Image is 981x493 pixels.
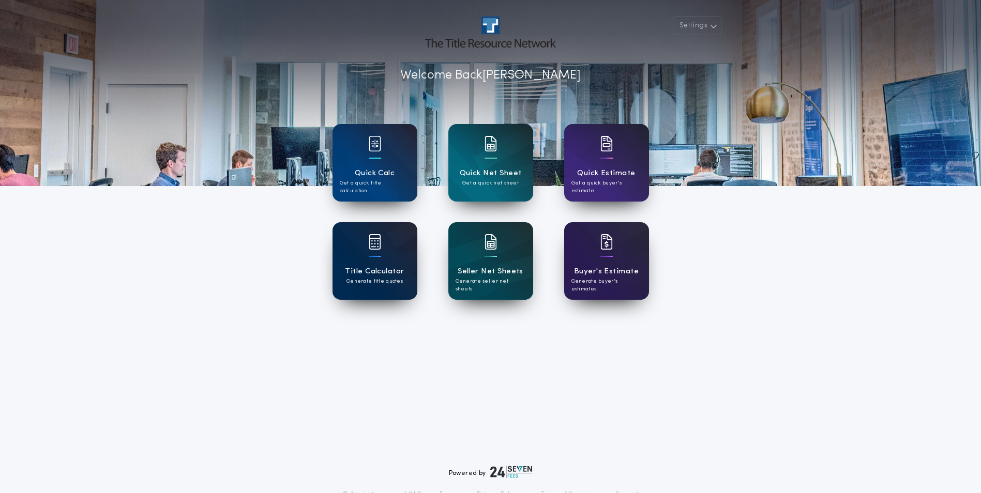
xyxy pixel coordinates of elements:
p: Generate title quotes [346,278,403,285]
p: Get a quick buyer's estimate [571,179,642,195]
a: card iconQuick CalcGet a quick title calculation [333,124,417,202]
img: account-logo [425,17,555,48]
a: card iconQuick Net SheetGet a quick net sheet [448,124,533,202]
img: card icon [485,234,497,250]
img: card icon [369,234,381,250]
h1: Quick Calc [355,167,395,179]
button: Settings [673,17,721,35]
img: card icon [369,136,381,151]
h1: Title Calculator [345,266,404,278]
a: card iconQuick EstimateGet a quick buyer's estimate [564,124,649,202]
h1: Quick Estimate [577,167,636,179]
a: card iconBuyer's EstimateGenerate buyer's estimates [564,222,649,300]
div: Powered by [449,466,533,478]
h1: Buyer's Estimate [574,266,639,278]
a: card iconTitle CalculatorGenerate title quotes [333,222,417,300]
p: Welcome Back [PERSON_NAME] [400,66,581,85]
h1: Seller Net Sheets [458,266,523,278]
p: Get a quick title calculation [340,179,410,195]
p: Generate seller net sheets [456,278,526,293]
a: card iconSeller Net SheetsGenerate seller net sheets [448,222,533,300]
img: card icon [485,136,497,151]
p: Get a quick net sheet [462,179,519,187]
p: Generate buyer's estimates [571,278,642,293]
h1: Quick Net Sheet [460,167,522,179]
img: card icon [600,136,613,151]
img: logo [490,466,533,478]
img: card icon [600,234,613,250]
